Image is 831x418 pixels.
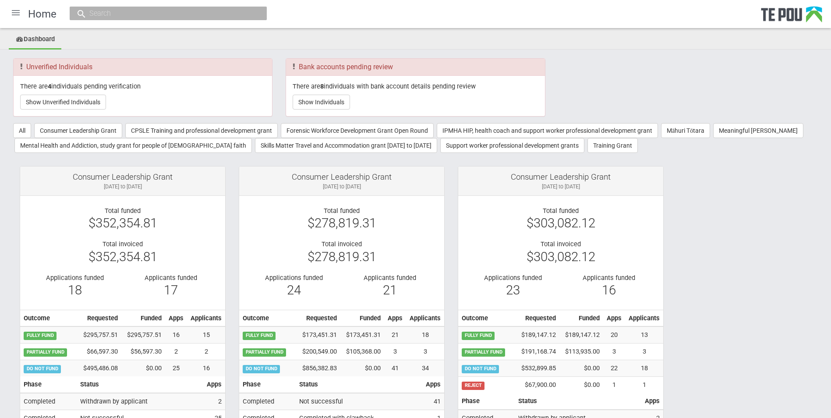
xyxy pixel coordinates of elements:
[625,360,663,377] td: 18
[121,326,165,343] td: $295,757.51
[293,82,538,90] p: There are individuals with bank account details pending review
[121,344,165,360] td: $56,597.30
[243,348,286,356] span: PARTIALLY FUND
[406,344,444,360] td: 3
[187,326,225,343] td: 15
[465,207,657,215] div: Total funded
[559,326,603,343] td: $189,147.12
[515,393,641,410] th: Status
[514,344,559,360] td: $191,168.74
[165,360,187,376] td: 25
[406,360,444,376] td: 34
[587,138,638,153] button: Training Grant
[462,365,499,373] span: DO NOT FUND
[340,326,384,343] td: $173,451.31
[384,344,406,360] td: 3
[20,82,265,90] p: There are individuals pending verification
[465,240,657,248] div: Total invoiced
[295,326,340,343] td: $173,451.31
[76,360,121,376] td: $495,486.08
[87,9,241,18] input: Search
[384,326,406,343] td: 21
[422,376,444,393] th: Apps
[471,274,554,282] div: Applications funded
[465,173,657,181] div: Consumer Leadership Grant
[603,360,625,377] td: 22
[514,377,559,393] td: $67,900.00
[462,348,505,356] span: PARTIALLY FUND
[465,219,657,227] div: $303,082.12
[559,344,603,360] td: $113,935.00
[239,393,296,410] td: Completed
[603,344,625,360] td: 3
[20,376,77,393] th: Phase
[27,219,219,227] div: $352,354.81
[9,30,61,50] a: Dashboard
[462,332,495,340] span: FULLY FUND
[243,332,276,340] span: FULLY FUND
[129,286,212,294] div: 17
[625,310,663,326] th: Applicants
[20,95,106,110] button: Show Unverified Individuals
[465,253,657,261] div: $303,082.12
[625,326,663,343] td: 13
[559,360,603,377] td: $0.00
[246,207,438,215] div: Total funded
[27,183,219,191] div: [DATE] to [DATE]
[48,82,51,90] b: 4
[76,326,121,343] td: $295,757.51
[121,360,165,376] td: $0.00
[514,360,559,377] td: $532,899.85
[27,173,219,181] div: Consumer Leadership Grant
[384,310,406,326] th: Apps
[661,123,710,138] button: Māhuri Tōtara
[384,360,406,376] td: 41
[559,310,603,326] th: Funded
[603,377,625,393] td: 1
[76,344,121,360] td: $66,597.30
[713,123,803,138] button: Meaningful [PERSON_NAME]
[252,274,335,282] div: Applications funded
[514,310,559,326] th: Requested
[458,393,515,410] th: Phase
[348,274,431,282] div: Applicants funded
[340,310,384,326] th: Funded
[641,393,663,410] th: Apps
[295,344,340,360] td: $200,549.00
[296,376,422,393] th: Status
[406,326,444,343] td: 18
[24,332,57,340] span: FULLY FUND
[77,393,203,410] td: Withdrawn by applicant
[281,123,434,138] button: Forensic Workforce Development Grant Open Round
[458,310,514,326] th: Outcome
[20,310,76,326] th: Outcome
[471,286,554,294] div: 23
[243,365,280,373] span: DO NOT FUND
[14,138,252,153] button: Mental Health and Addiction, study grant for people of [DEMOGRAPHIC_DATA] faith
[514,326,559,343] td: $189,147.12
[246,240,438,248] div: Total invoiced
[77,376,203,393] th: Status
[239,376,296,393] th: Phase
[165,310,187,326] th: Apps
[27,207,219,215] div: Total funded
[462,382,484,390] span: REJECT
[246,183,438,191] div: [DATE] to [DATE]
[406,310,444,326] th: Applicants
[296,393,422,410] td: Not successful
[246,219,438,227] div: $278,819.31
[24,365,61,373] span: DO NOT FUND
[129,274,212,282] div: Applicants funded
[295,360,340,376] td: $856,382.83
[76,310,121,326] th: Requested
[252,286,335,294] div: 24
[422,393,444,410] td: 41
[625,377,663,393] td: 1
[625,344,663,360] td: 3
[293,95,350,110] button: Show Individuals
[437,123,658,138] button: IPMHA HIP, health coach and support worker professional development grant
[293,63,538,71] h3: Bank accounts pending review
[165,344,187,360] td: 2
[33,286,116,294] div: 18
[33,274,116,282] div: Applications funded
